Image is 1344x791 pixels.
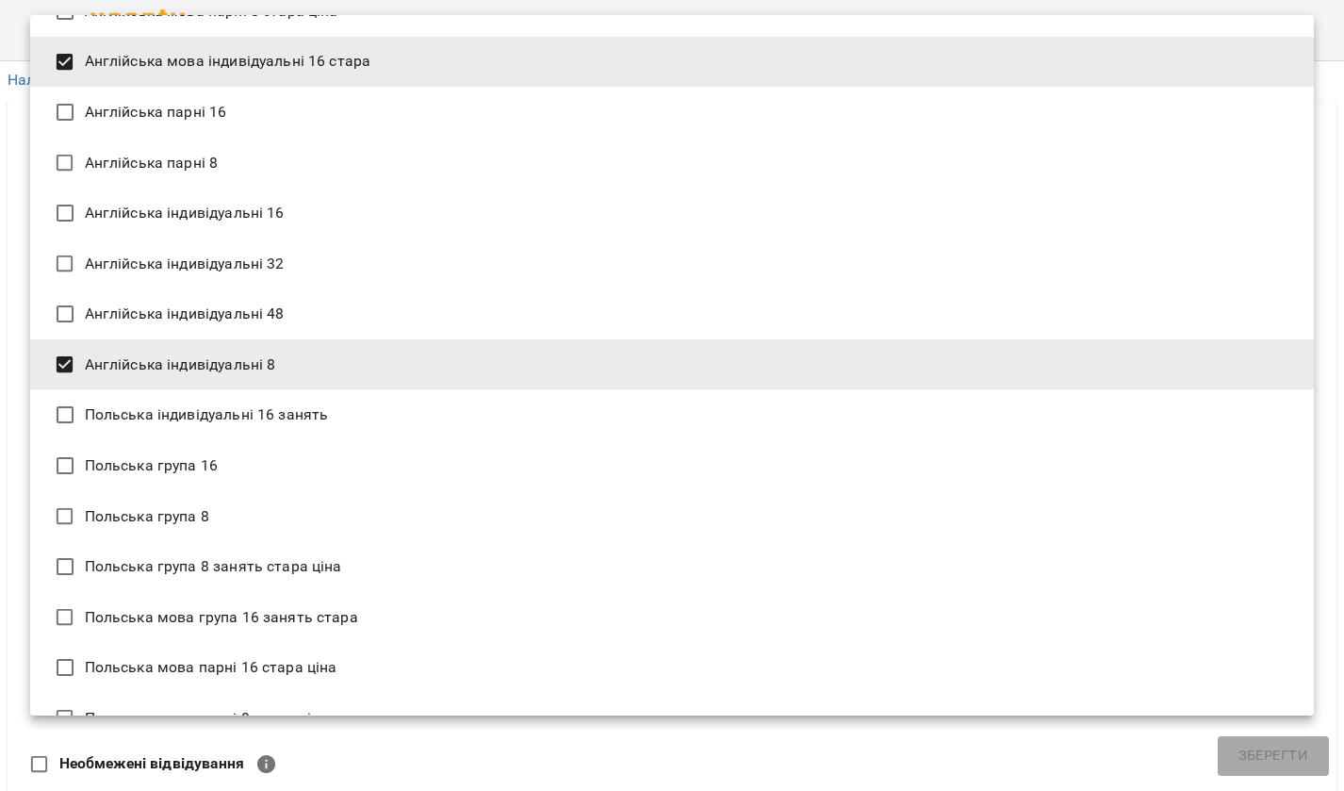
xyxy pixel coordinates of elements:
li: Англійська мова індивідуальні 16 стара [30,37,1314,88]
li: Польська мова парні 8 стара ціна [30,693,1314,744]
li: Англійська індивідуальні 8 [30,339,1314,390]
li: Польська мова парні 16 стара ціна [30,642,1314,693]
li: Англійська індивідуальні 32 [30,239,1314,289]
li: Англійська парні 16 [30,87,1314,138]
li: Англійська парні 8 [30,138,1314,189]
li: Англійська індивідуальні 48 [30,288,1314,339]
li: Польська група 8 занять стара ціна [30,541,1314,592]
li: Польська група 8 [30,491,1314,542]
li: Англійська індивідуальні 16 [30,188,1314,239]
li: Польська група 16 [30,440,1314,491]
li: Польська індивідуальні 16 занять [30,389,1314,440]
li: Польська мова група 16 занять стара [30,592,1314,643]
